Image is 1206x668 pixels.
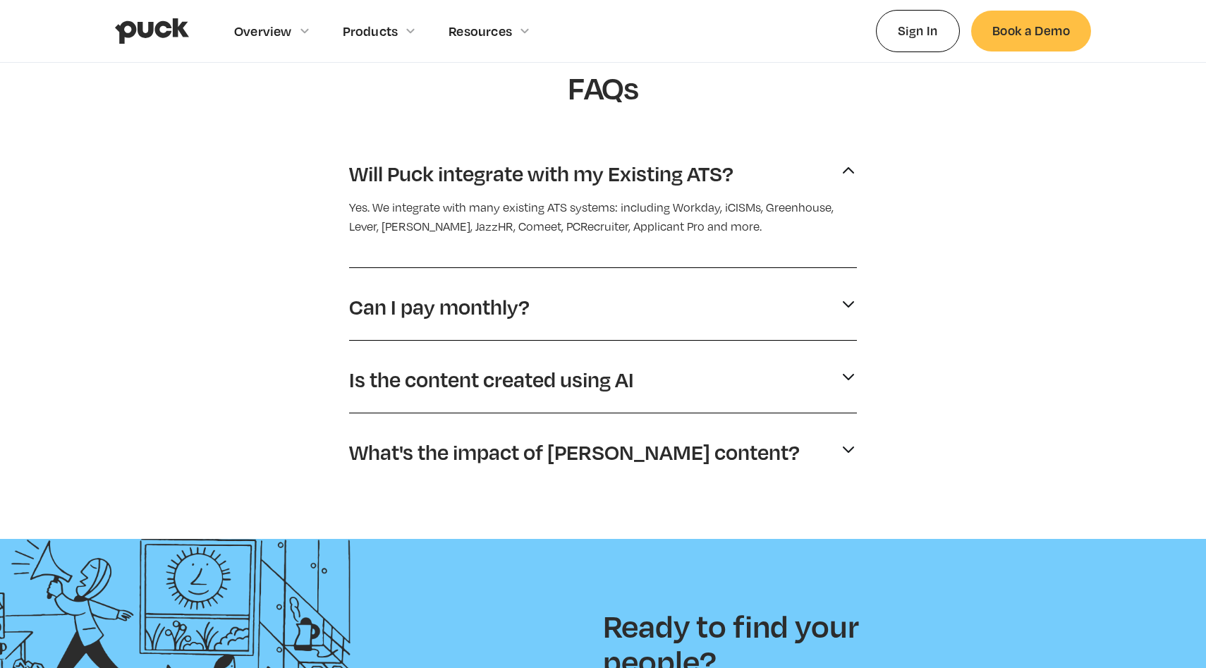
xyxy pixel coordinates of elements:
div: Resources [449,23,512,39]
div: Products [343,23,398,39]
p: Is the content created using AI [349,366,634,393]
p: Will Puck integrate with my Existing ATS? [349,160,733,187]
div: Overview [234,23,292,39]
p: Can I pay monthly? [349,293,530,320]
p: Yes. We integrate with many existing ATS systems: including Workday, iCISMs, Greenhouse, Lever, [... [349,198,857,236]
a: Book a Demo [971,11,1091,51]
p: What's the impact of [PERSON_NAME] content? [349,439,800,466]
a: Sign In [876,10,960,51]
h1: FAQs [374,69,832,107]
